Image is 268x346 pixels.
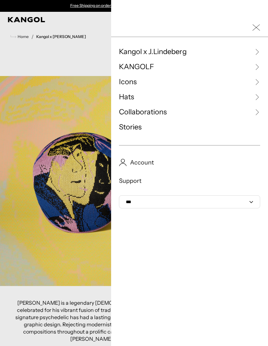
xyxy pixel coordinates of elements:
span: Kangol x J.Lindeberg [119,47,187,57]
a: KANGOLF [119,62,260,72]
span: KANGOLF [119,62,154,72]
button: Close Mobile Nav [252,24,260,31]
a: Stories [119,122,260,132]
span: Account [127,159,154,166]
span: Hats [119,92,134,102]
a: Hats [119,92,260,102]
a: Kangol x J.Lindeberg [119,47,260,57]
span: Support [119,177,142,185]
span: Icons [119,77,137,87]
a: Collaborations [119,107,260,117]
a: Support [119,177,260,185]
a: Icons [119,77,260,87]
select: Select Currency [119,195,260,208]
span: Collaborations [119,107,167,117]
a: Account [119,159,260,166]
